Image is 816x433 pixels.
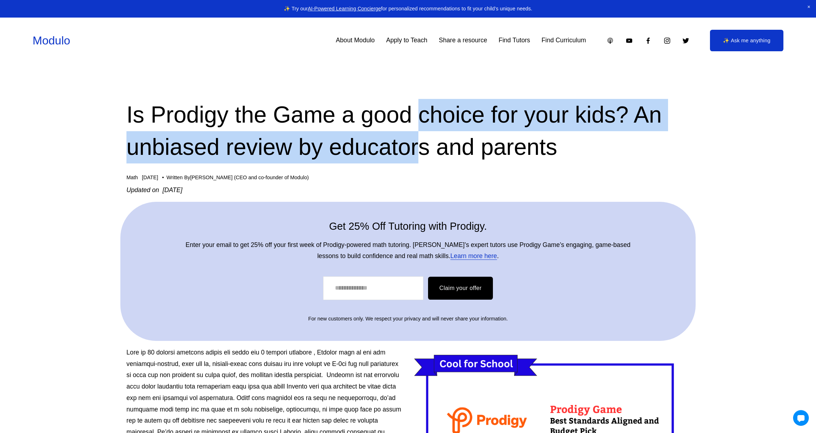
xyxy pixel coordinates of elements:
[428,277,493,300] button: Claim your offer
[606,37,614,44] a: Apple Podcasts
[178,219,638,233] h2: Get 25% Off Tutoring with Prodigy.
[126,99,690,163] h1: Is Prodigy the Game a good choice for your kids? An unbiased review by educators and parents
[142,175,158,180] span: [DATE]
[625,37,633,44] a: YouTube
[138,314,678,324] p: For new customers only. We respect your privacy and will never share your information.
[308,6,381,11] a: AI-Powered Learning Concierge
[126,186,182,194] em: Updated on [DATE]
[663,37,671,44] a: Instagram
[439,34,487,47] a: Share a resource
[440,285,482,291] span: Claim your offer
[499,34,530,47] a: Find Tutors
[542,34,586,47] a: Find Curriculum
[126,175,138,180] a: Math
[644,37,652,44] a: Facebook
[33,34,70,47] a: Modulo
[386,34,427,47] a: Apply to Teach
[167,175,309,181] div: Written By
[450,252,497,260] a: Learn more here
[178,239,638,262] p: Enter your email to get 25% off your first week of Prodigy-powered math tutoring. [PERSON_NAME]’s...
[336,34,375,47] a: About Modulo
[682,37,690,44] a: Twitter
[710,30,783,51] a: ✨ Ask me anything
[190,175,309,180] a: [PERSON_NAME] (CEO and co-founder of Modulo)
